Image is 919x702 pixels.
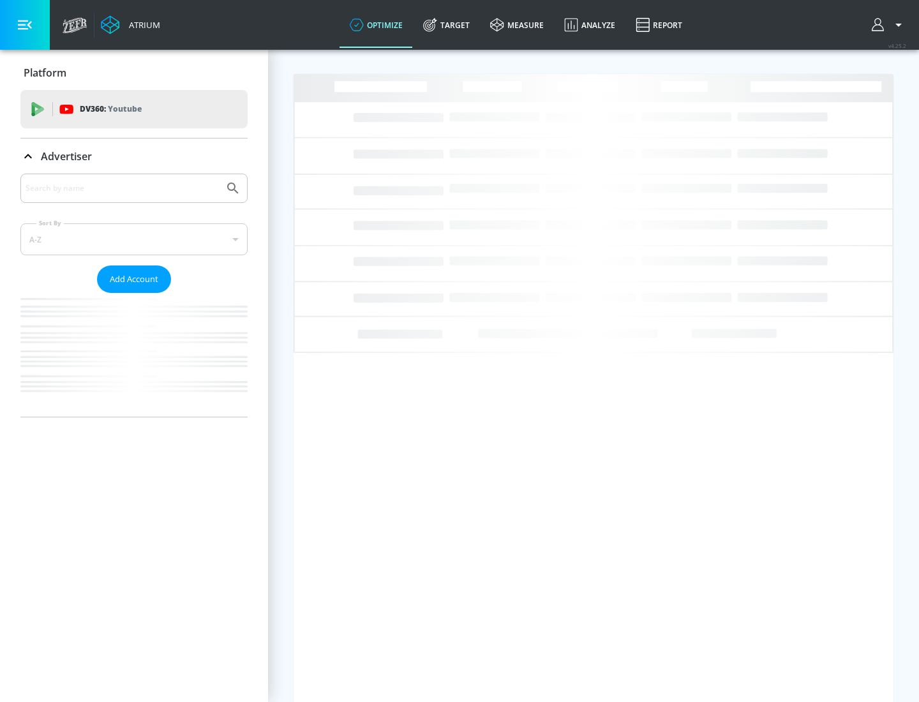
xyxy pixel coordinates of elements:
span: v 4.25.2 [888,42,906,49]
span: Add Account [110,272,158,287]
div: Advertiser [20,138,248,174]
div: Advertiser [20,174,248,417]
nav: list of Advertiser [20,293,248,417]
input: Search by name [26,180,219,197]
p: Platform [24,66,66,80]
div: Atrium [124,19,160,31]
p: DV360: [80,102,142,116]
p: Youtube [108,102,142,116]
a: optimize [340,2,413,48]
label: Sort By [36,219,64,227]
button: Add Account [97,265,171,293]
a: measure [480,2,554,48]
div: A-Z [20,223,248,255]
a: Report [625,2,692,48]
a: Analyze [554,2,625,48]
p: Advertiser [41,149,92,163]
div: Platform [20,55,248,91]
div: DV360: Youtube [20,90,248,128]
a: Atrium [101,15,160,34]
a: Target [413,2,480,48]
